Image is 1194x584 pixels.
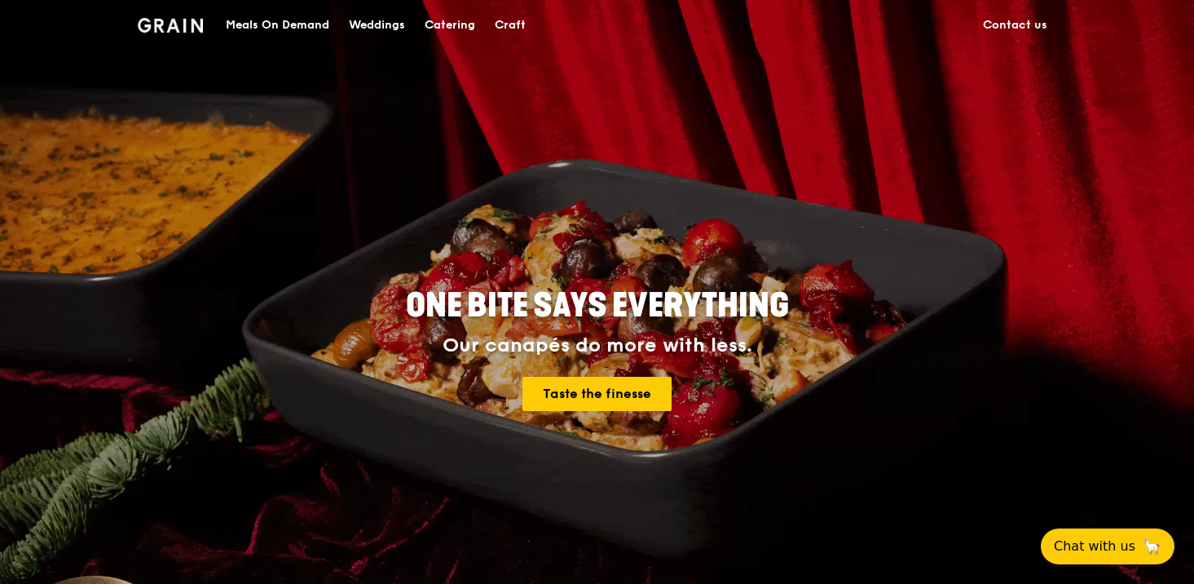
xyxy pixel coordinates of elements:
[1054,537,1135,556] span: Chat with us
[415,1,485,50] a: Catering
[339,1,415,50] a: Weddings
[406,286,789,325] span: ONE BITE SAYS EVERYTHING
[973,1,1057,50] a: Contact us
[495,1,526,50] div: Craft
[304,334,891,357] div: Our canapés do more with less.
[522,377,672,411] a: Taste the finesse
[485,1,535,50] a: Craft
[138,18,204,33] img: Grain
[226,1,329,50] div: Meals On Demand
[425,1,475,50] div: Catering
[349,1,405,50] div: Weddings
[1142,537,1161,556] span: 🦙
[1041,529,1174,564] button: Chat with us🦙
